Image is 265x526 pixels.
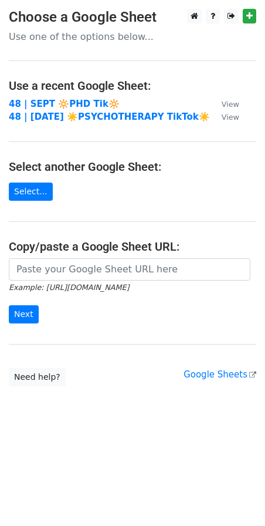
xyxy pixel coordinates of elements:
[222,113,239,122] small: View
[9,112,210,122] a: 48 | [DATE] ☀️PSYCHOTHERAPY TikTok☀️
[210,99,239,109] a: View
[9,368,66,386] a: Need help?
[210,112,239,122] a: View
[9,9,256,26] h3: Choose a Google Sheet
[9,258,250,281] input: Paste your Google Sheet URL here
[9,183,53,201] a: Select...
[9,305,39,323] input: Next
[222,100,239,109] small: View
[9,99,120,109] a: 48 | SEPT 🔆PHD Tik🔆
[9,160,256,174] h4: Select another Google Sheet:
[9,31,256,43] p: Use one of the options below...
[9,240,256,254] h4: Copy/paste a Google Sheet URL:
[9,283,129,292] small: Example: [URL][DOMAIN_NAME]
[184,369,256,380] a: Google Sheets
[9,79,256,93] h4: Use a recent Google Sheet:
